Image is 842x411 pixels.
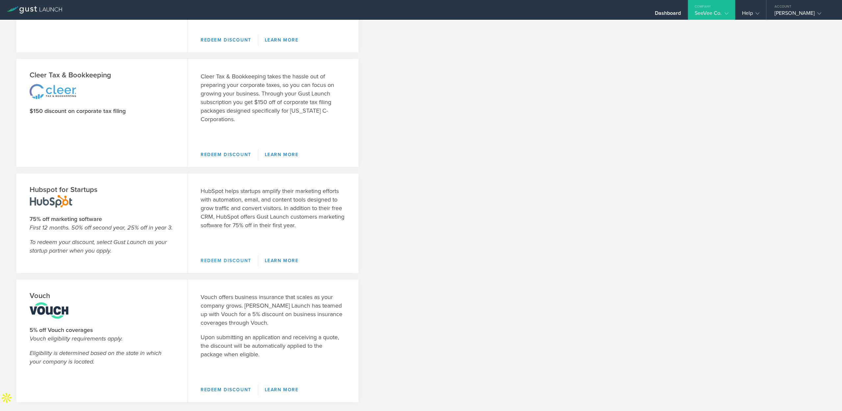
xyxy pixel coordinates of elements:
p: HubSpot helps startups amplify their marketing efforts with automation, email, and content tools ... [201,187,345,230]
a: Redeem Discount [201,149,258,160]
img: vouch-logo [30,301,68,319]
div: Dashboard [655,10,681,20]
img: hubspot-logo [24,195,78,208]
a: Learn More [258,384,305,396]
a: Redeem Discount [201,255,258,266]
em: Eligibility is determined based on the state in which your company is located. [30,349,161,365]
p: Upon submitting an application and receiving a quote, the discount will be automatically applied ... [201,333,345,359]
a: Learn More [258,149,305,160]
a: Redeem Discount [201,384,258,396]
a: Redeem Discount [201,35,258,46]
p: Vouch offers business insurance that scales as your company grows. [PERSON_NAME] Launch has teame... [201,293,345,327]
h2: Hubspot for Startups [30,185,174,195]
a: Learn More [258,35,305,46]
a: Learn More [258,255,305,266]
h2: Cleer Tax & Bookkeeping [30,70,174,80]
div: SeeVee Co. [695,10,729,20]
em: First 12 months. 50% off second year, 25% off in year 3. [30,224,173,231]
em: Vouch eligibility requirements apply. [30,335,123,342]
strong: $150 discount on corporate tax filing [30,107,126,115]
div: Help [742,10,759,20]
em: To redeem your discount, select Gust Launch as your startup partner when you apply. [30,238,167,254]
p: Cleer Tax & Bookkeeping takes the hassle out of preparing your corporate taxes, so you can focus ... [201,72,345,123]
strong: 5% off Vouch coverages [30,326,93,334]
iframe: Chat Widget [809,379,842,411]
strong: 75% off marketing software [30,215,102,223]
h2: Vouch [30,291,174,301]
div: [PERSON_NAME] [775,10,830,20]
img: cleer-logo [30,75,76,108]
